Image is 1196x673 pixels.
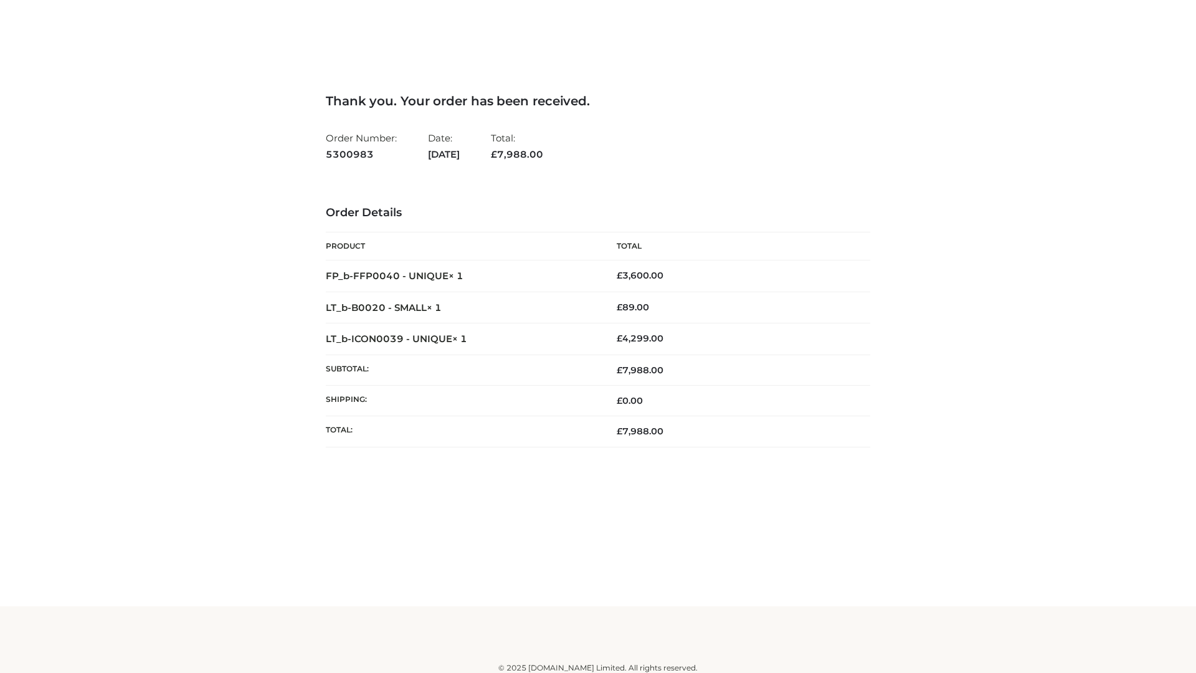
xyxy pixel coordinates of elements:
[448,270,463,282] strong: × 1
[326,93,870,108] h3: Thank you. Your order has been received.
[326,270,463,282] strong: FP_b-FFP0040 - UNIQUE
[326,386,598,416] th: Shipping:
[428,127,460,165] li: Date:
[617,270,663,281] bdi: 3,600.00
[617,333,663,344] bdi: 4,299.00
[428,146,460,163] strong: [DATE]
[326,416,598,447] th: Total:
[617,270,622,281] span: £
[491,148,497,160] span: £
[326,333,467,345] strong: LT_b-ICON0039 - UNIQUE
[617,395,643,406] bdi: 0.00
[617,302,622,313] span: £
[491,127,543,165] li: Total:
[326,146,397,163] strong: 5300983
[326,302,442,313] strong: LT_b-B0020 - SMALL
[617,395,622,406] span: £
[598,232,870,260] th: Total
[326,232,598,260] th: Product
[427,302,442,313] strong: × 1
[326,355,598,385] th: Subtotal:
[617,426,663,437] span: 7,988.00
[617,365,663,376] span: 7,988.00
[326,127,397,165] li: Order Number:
[452,333,467,345] strong: × 1
[617,365,622,376] span: £
[326,206,870,220] h3: Order Details
[617,333,622,344] span: £
[617,302,649,313] bdi: 89.00
[491,148,543,160] span: 7,988.00
[617,426,622,437] span: £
